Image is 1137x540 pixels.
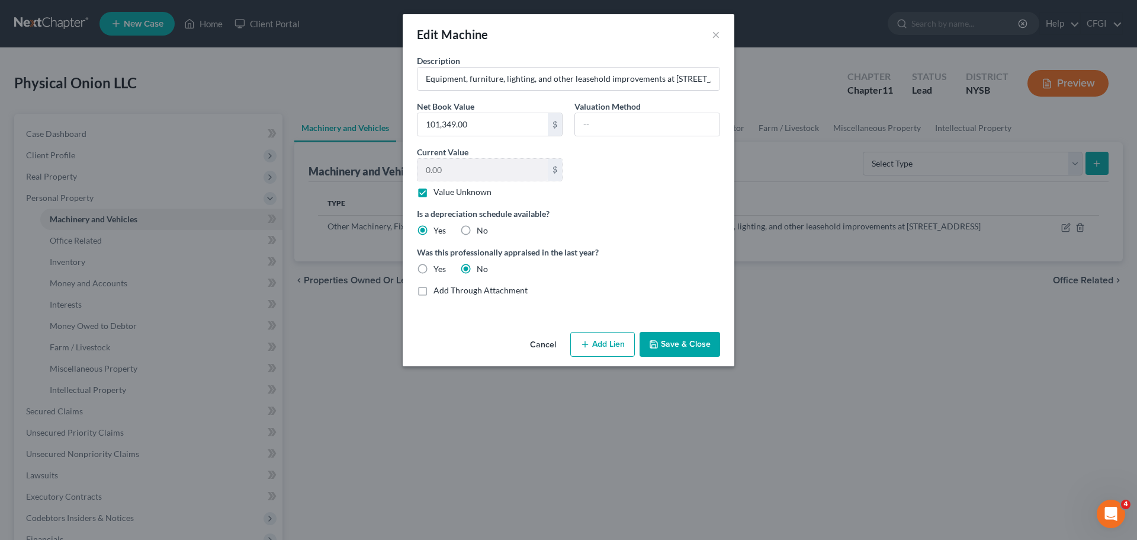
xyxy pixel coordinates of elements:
div: $ [548,113,562,136]
button: Save & Close [640,332,720,357]
label: Add Through Attachment [433,285,528,296]
label: Net Book Value [417,100,474,113]
input: 0.00 [417,113,548,136]
label: Yes [433,263,446,275]
label: Was this professionally appraised in the last year? [417,246,720,258]
button: Add Lien [570,332,635,357]
label: Description [417,55,460,67]
button: Cancel [521,333,566,357]
span: 4 [1121,500,1130,509]
div: $ [548,159,562,181]
label: No [477,263,488,275]
label: Current Value [417,146,468,158]
label: Is a depreciation schedule available? [417,207,720,220]
label: Value Unknown [433,186,492,198]
iframe: Intercom live chat [1097,500,1125,528]
button: × [712,27,720,41]
label: Yes [433,225,446,237]
input: 0.00 [417,159,548,181]
label: Valuation Method [574,100,641,113]
label: No [477,225,488,237]
div: Edit Machine [417,26,489,43]
input: -- [575,113,720,136]
input: Describe... [417,68,720,90]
